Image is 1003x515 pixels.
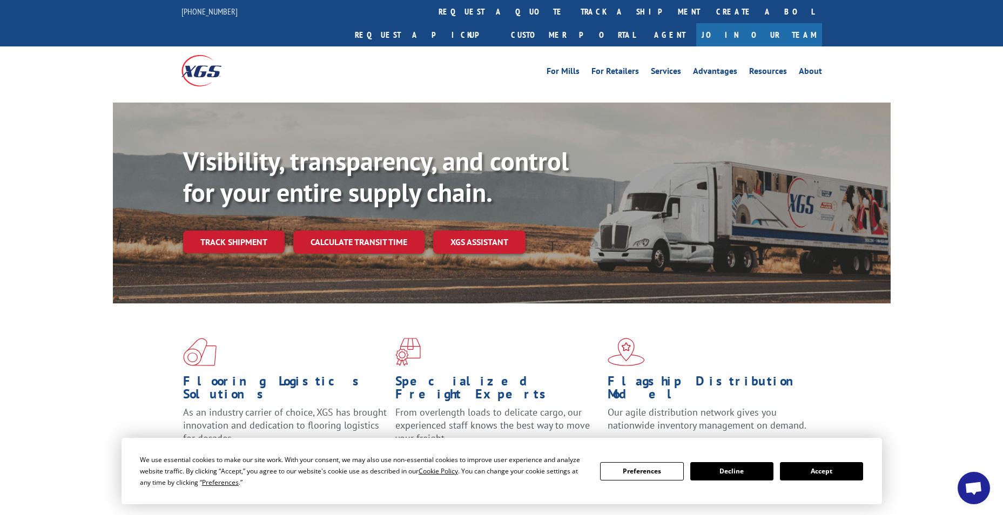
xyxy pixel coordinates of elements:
img: xgs-icon-total-supply-chain-intelligence-red [183,338,217,366]
span: Cookie Policy [419,466,458,476]
div: We use essential cookies to make our site work. With your consent, we may also use non-essential ... [140,454,587,488]
a: Resources [749,67,787,79]
button: Accept [780,462,863,480]
a: Advantages [693,67,737,79]
h1: Flagship Distribution Model [608,375,812,406]
span: Our agile distribution network gives you nationwide inventory management on demand. [608,406,806,431]
a: For Mills [547,67,580,79]
a: XGS ASSISTANT [433,231,526,254]
a: Agent [643,23,696,46]
a: Calculate transit time [293,231,425,254]
b: Visibility, transparency, and control for your entire supply chain. [183,144,569,209]
p: From overlength loads to delicate cargo, our experienced staff knows the best way to move your fr... [395,406,600,454]
a: Track shipment [183,231,285,253]
h1: Specialized Freight Experts [395,375,600,406]
img: xgs-icon-flagship-distribution-model-red [608,338,645,366]
a: For Retailers [591,67,639,79]
span: As an industry carrier of choice, XGS has brought innovation and dedication to flooring logistics... [183,406,387,444]
div: Cookie Consent Prompt [122,438,882,504]
a: Join Our Team [696,23,822,46]
a: Services [651,67,681,79]
button: Decline [690,462,773,480]
button: Preferences [600,462,683,480]
a: About [799,67,822,79]
img: xgs-icon-focused-on-flooring-red [395,338,421,366]
a: [PHONE_NUMBER] [181,6,238,17]
h1: Flooring Logistics Solutions [183,375,387,406]
span: Preferences [202,478,239,487]
a: Customer Portal [503,23,643,46]
a: Request a pickup [347,23,503,46]
div: Open chat [958,472,990,504]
